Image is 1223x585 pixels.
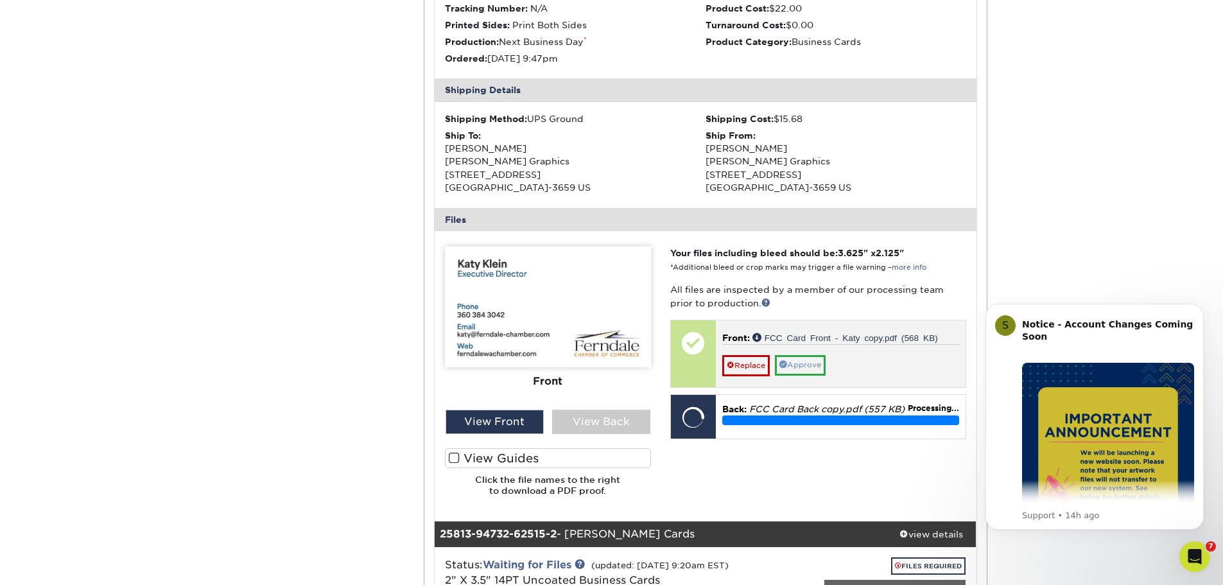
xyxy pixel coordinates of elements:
[706,37,792,47] strong: Product Category:
[670,248,904,258] strong: Your files including bleed should be: " x "
[706,3,769,13] strong: Product Cost:
[749,404,905,414] em: FCC Card Back copy.pdf (557 KB)
[435,208,976,231] div: Files
[445,53,487,64] strong: Ordered:
[552,410,650,434] div: View Back
[446,410,544,434] div: View Front
[445,112,706,125] div: UPS Ground
[886,521,976,547] a: view details
[706,114,774,124] strong: Shipping Cost:
[670,263,926,272] small: *Additional bleed or crop marks may trigger a file warning –
[445,475,651,506] h6: Click the file names to the right to download a PDF proof.
[876,248,899,258] span: 2.125
[530,3,548,13] span: N/A
[891,557,966,575] a: FILES REQUIRED
[838,248,863,258] span: 3.625
[1206,541,1216,552] span: 7
[3,546,109,581] iframe: Google Customer Reviews
[445,448,651,468] label: View Guides
[445,37,499,47] strong: Production:
[445,129,706,195] div: [PERSON_NAME] [PERSON_NAME] Graphics [STREET_ADDRESS] [GEOGRAPHIC_DATA]-3659 US
[591,561,729,570] small: (updated: [DATE] 9:20am EST)
[722,404,747,414] span: Back:
[445,3,528,13] strong: Tracking Number:
[445,20,510,30] strong: Printed Sides:
[706,20,786,30] strong: Turnaround Cost:
[706,19,966,31] li: $0.00
[706,2,966,15] li: $22.00
[722,333,750,343] span: Front:
[435,521,886,547] div: - [PERSON_NAME] Cards
[435,78,976,101] div: Shipping Details
[440,528,557,540] strong: 25813-94732-62515-2
[752,333,938,342] a: FCC Card Front - Katy copy.pdf (568 KB)
[512,20,587,30] span: Print Both Sides
[886,528,976,541] div: view details
[445,52,706,65] li: [DATE] 9:47pm
[445,35,706,48] li: Next Business Day
[722,355,770,376] a: Replace
[483,559,571,571] a: Waiting for Files
[706,112,966,125] div: $15.68
[775,355,826,375] a: Approve
[445,130,481,141] strong: Ship To:
[670,283,966,310] p: All files are inspected by a member of our processing team prior to production.
[706,35,966,48] li: Business Cards
[892,263,926,272] a: more info
[706,130,756,141] strong: Ship From:
[445,114,527,124] strong: Shipping Method:
[1179,541,1210,572] iframe: Intercom live chat
[966,284,1223,550] iframe: Intercom notifications message
[445,367,651,396] div: Front
[706,129,966,195] div: [PERSON_NAME] [PERSON_NAME] Graphics [STREET_ADDRESS] [GEOGRAPHIC_DATA]-3659 US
